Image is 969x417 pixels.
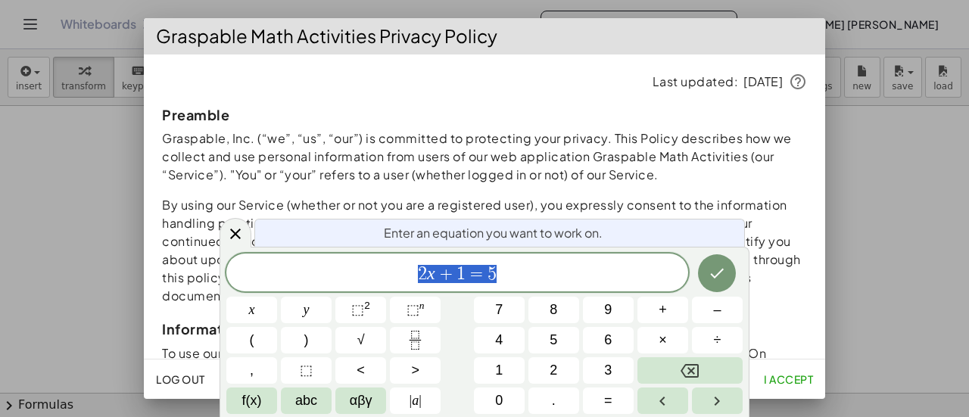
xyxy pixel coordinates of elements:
button: Alphabet [281,387,332,414]
button: Squared [335,297,386,323]
span: , [250,360,254,381]
button: Log Out [150,366,211,393]
span: f(x) [242,391,262,411]
button: Minus [692,297,743,323]
sup: 2 [364,300,370,311]
sup: n [419,300,425,311]
button: Square root [335,327,386,353]
button: x [226,297,277,323]
span: αβγ [350,391,372,411]
p: By using our Service (whether or not you are a registered user), you expressly consent to the inf... [162,196,807,305]
span: 1 [456,265,466,283]
span: . [552,391,556,411]
button: Less than [335,357,386,384]
span: a [410,391,422,411]
div: Graspable Math Activities Privacy Policy [144,18,825,54]
button: Plus [637,297,688,323]
span: 5 [550,330,557,350]
span: 3 [604,360,612,381]
button: Fraction [390,327,441,353]
button: 4 [474,327,525,353]
span: | [419,393,422,408]
span: 0 [495,391,503,411]
span: ) [304,330,309,350]
button: 1 [474,357,525,384]
span: | [410,393,413,408]
span: y [304,300,310,320]
button: Equals [583,387,634,414]
span: x [249,300,255,320]
span: × [659,330,667,350]
span: Enter an equation you want to work on. [384,224,603,242]
span: < [357,360,365,381]
span: 2 [550,360,557,381]
span: 8 [550,300,557,320]
button: y [281,297,332,323]
h3: Preamble [162,106,807,123]
span: ⬚ [351,302,364,317]
button: . [528,387,579,414]
span: ( [250,330,254,350]
span: 2 [418,265,427,283]
span: 7 [495,300,503,320]
button: ( [226,327,277,353]
button: Left arrow [637,387,688,414]
button: Done [698,254,736,292]
span: 9 [604,300,612,320]
span: 4 [495,330,503,350]
span: ÷ [714,330,721,350]
button: , [226,357,277,384]
button: Divide [692,327,743,353]
button: 9 [583,297,634,323]
span: I accept [764,372,813,386]
span: ⬚ [407,302,419,317]
button: 0 [474,387,525,414]
span: Log Out [156,372,205,386]
span: + [435,265,457,283]
button: 7 [474,297,525,323]
span: √ [357,330,365,350]
span: 1 [495,360,503,381]
span: = [466,265,488,283]
button: Functions [226,387,277,414]
button: 2 [528,357,579,384]
span: abc [295,391,317,411]
button: Backspace [637,357,743,384]
span: – [713,300,721,320]
button: Placeholder [281,357,332,384]
button: 8 [528,297,579,323]
span: = [604,391,612,411]
span: 5 [488,265,497,283]
button: Right arrow [692,387,743,414]
h3: Information We Collect From Teacher Users [162,320,807,338]
p: Last updated: [DATE] [162,73,807,91]
button: Greater than [390,357,441,384]
button: 5 [528,327,579,353]
button: I accept [758,366,819,393]
button: Greek alphabet [335,387,386,414]
span: > [411,360,419,381]
span: 6 [604,330,612,350]
span: ⬚ [300,360,313,381]
button: 3 [583,357,634,384]
button: Superscript [390,297,441,323]
button: Absolute value [390,387,441,414]
p: Graspable, Inc. (“we”, “us”, “our”) is committed to protecting your privacy. This Policy describe... [162,129,807,184]
button: ) [281,327,332,353]
span: + [659,300,667,320]
button: 6 [583,327,634,353]
var: x [427,263,435,283]
button: Times [637,327,688,353]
